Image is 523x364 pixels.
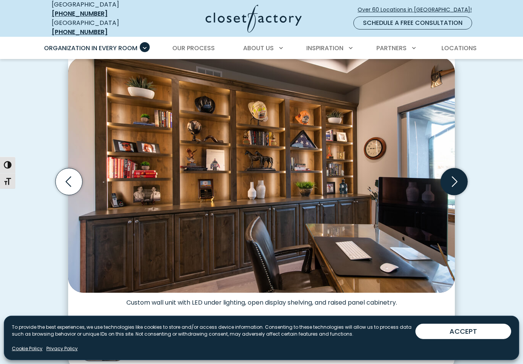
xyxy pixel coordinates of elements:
[68,57,455,293] img: Custom wood wall unit with built-in lighting, open display shelving, and lower closed cabinetry
[172,44,215,52] span: Our Process
[376,44,407,52] span: Partners
[358,6,478,14] span: Over 60 Locations in [GEOGRAPHIC_DATA]!
[12,345,42,352] a: Cookie Policy
[206,5,302,33] img: Closet Factory Logo
[52,18,145,37] div: [GEOGRAPHIC_DATA]
[81,318,124,361] img: Custom wood wall unit with built-in lighting, open display shelving, and lower closed cabinetry
[68,293,455,307] figcaption: Custom wall unit with LED under lighting, open display shelving, and raised panel cabinetry.
[357,3,478,16] a: Over 60 Locations in [GEOGRAPHIC_DATA]!
[44,44,137,52] span: Organization in Every Room
[39,38,484,59] nav: Primary Menu
[353,16,472,30] a: Schedule a Free Consultation
[52,165,85,198] button: Previous slide
[46,345,78,352] a: Privacy Policy
[52,28,108,36] a: [PHONE_NUMBER]
[441,44,477,52] span: Locations
[438,165,471,198] button: Next slide
[306,44,343,52] span: Inspiration
[243,44,274,52] span: About Us
[415,324,511,339] button: ACCEPT
[52,9,108,18] a: [PHONE_NUMBER]
[12,324,415,338] p: To provide the best experiences, we use technologies like cookies to store and/or access device i...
